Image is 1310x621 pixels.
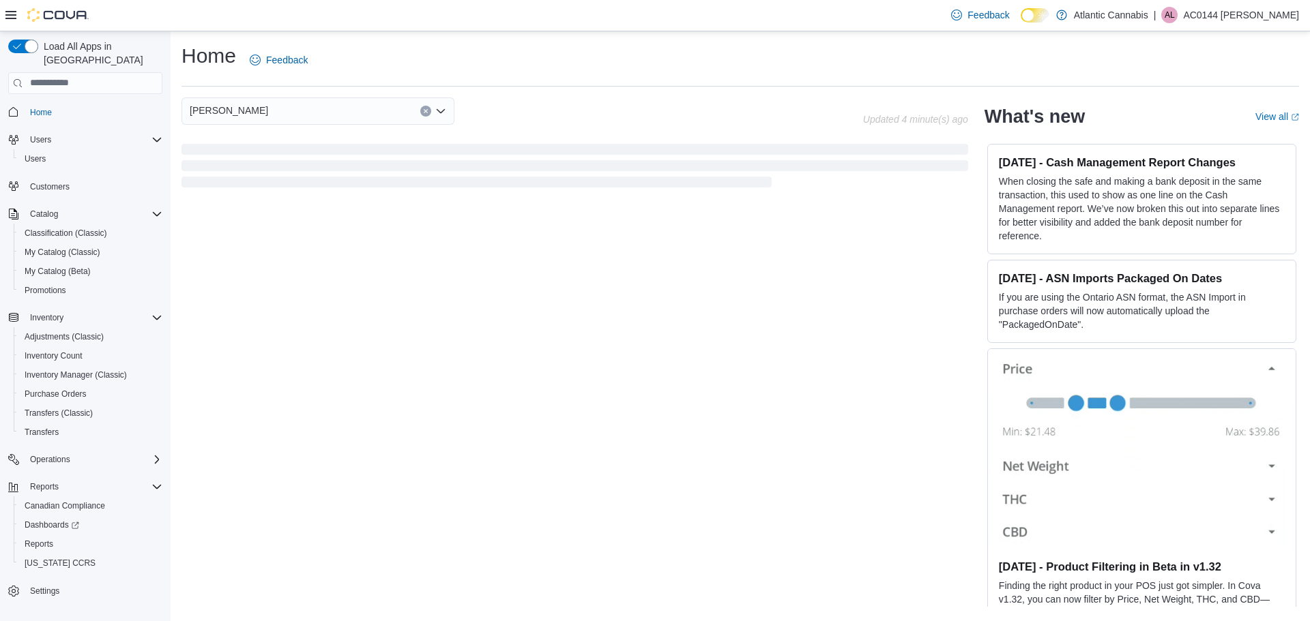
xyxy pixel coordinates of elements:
[863,114,968,125] p: Updated 4 minute(s) ago
[1183,7,1299,23] p: AC0144 [PERSON_NAME]
[25,206,63,222] button: Catalog
[14,423,168,442] button: Transfers
[266,53,308,67] span: Feedback
[25,132,162,148] span: Users
[1154,7,1156,23] p: |
[999,175,1285,243] p: When closing the safe and making a bank deposit in the same transaction, this used to show as one...
[14,346,168,365] button: Inventory Count
[25,331,104,342] span: Adjustments (Classic)
[25,285,66,296] span: Promotions
[30,481,59,492] span: Reports
[19,348,88,364] a: Inventory Count
[30,586,59,596] span: Settings
[19,348,162,364] span: Inventory Count
[1255,111,1299,122] a: View allExternal link
[181,147,968,190] span: Loading
[25,309,69,326] button: Inventory
[999,290,1285,331] p: If you are using the Ontario ASN format, the ASN Import in purchase orders will now automatically...
[19,386,162,402] span: Purchase Orders
[19,367,162,383] span: Inventory Manager (Classic)
[19,282,72,299] a: Promotions
[25,408,93,419] span: Transfers (Classic)
[14,327,168,346] button: Adjustments (Classic)
[3,581,168,601] button: Settings
[985,106,1085,127] h2: What's new
[14,404,168,423] button: Transfers (Classic)
[999,155,1285,169] h3: [DATE] - Cash Management Report Changes
[19,151,51,167] a: Users
[19,424,162,440] span: Transfers
[25,104,162,121] span: Home
[3,477,168,496] button: Reports
[25,479,64,495] button: Reports
[19,498,162,514] span: Canadian Compliance
[3,177,168,196] button: Customers
[19,498,111,514] a: Canadian Compliance
[30,312,63,323] span: Inventory
[999,560,1285,573] h3: [DATE] - Product Filtering in Beta in v1.32
[25,500,105,511] span: Canadian Compliance
[19,555,162,571] span: Washington CCRS
[25,132,57,148] button: Users
[25,558,96,569] span: [US_STATE] CCRS
[420,106,431,117] button: Clear input
[25,153,46,164] span: Users
[19,244,162,260] span: My Catalog (Classic)
[25,539,53,549] span: Reports
[25,309,162,326] span: Inventory
[3,450,168,469] button: Operations
[190,102,268,119] span: [PERSON_NAME]
[181,42,236,70] h1: Home
[19,536,162,552] span: Reports
[25,178,162,195] span: Customers
[14,384,168,404] button: Purchase Orders
[1161,7,1178,23] div: AC0144 Lawrenson Dennis
[25,206,162,222] span: Catalog
[14,496,168,515] button: Canadian Compliance
[14,243,168,262] button: My Catalog (Classic)
[25,369,127,380] span: Inventory Manager (Classic)
[19,263,162,279] span: My Catalog (Beta)
[14,149,168,168] button: Users
[19,225,162,241] span: Classification (Classic)
[14,281,168,300] button: Promotions
[30,134,51,145] span: Users
[30,454,70,465] span: Operations
[27,8,89,22] img: Cova
[25,104,57,121] a: Home
[19,386,92,402] a: Purchase Orders
[25,350,83,361] span: Inventory Count
[3,130,168,149] button: Users
[19,536,59,552] a: Reports
[19,329,109,345] a: Adjustments (Classic)
[30,209,58,219] span: Catalog
[25,389,87,399] span: Purchase Orders
[25,228,107,239] span: Classification (Classic)
[1291,113,1299,121] svg: External link
[19,263,96,279] a: My Catalog (Beta)
[19,151,162,167] span: Users
[25,427,59,438] span: Transfers
[19,405,162,421] span: Transfers (Classic)
[19,244,106,260] a: My Catalog (Classic)
[30,181,70,192] span: Customers
[3,102,168,122] button: Home
[3,308,168,327] button: Inventory
[30,107,52,118] span: Home
[999,271,1285,285] h3: [DATE] - ASN Imports Packaged On Dates
[19,282,162,299] span: Promotions
[1021,8,1049,22] input: Dark Mode
[25,583,65,599] a: Settings
[19,424,64,440] a: Transfers
[25,266,91,277] span: My Catalog (Beta)
[14,224,168,243] button: Classification (Classic)
[25,451,162,468] span: Operations
[25,479,162,495] span: Reports
[14,534,168,554] button: Reports
[14,262,168,281] button: My Catalog (Beta)
[25,451,76,468] button: Operations
[19,367,132,383] a: Inventory Manager (Classic)
[1165,7,1175,23] span: AL
[3,205,168,224] button: Catalog
[1074,7,1148,23] p: Atlantic Cannabis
